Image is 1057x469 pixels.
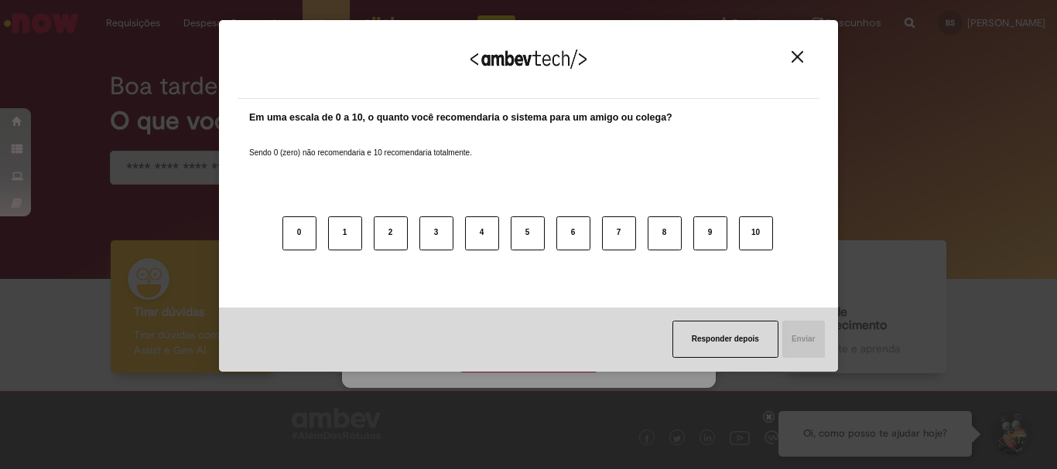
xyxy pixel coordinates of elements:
button: Close [787,50,808,63]
label: Sendo 0 (zero) não recomendaria e 10 recomendaria totalmente. [249,129,472,158]
button: 7 [602,216,636,250]
button: 2 [374,216,408,250]
button: 5 [511,216,545,250]
button: 10 [739,216,773,250]
label: Em uma escala de 0 a 10, o quanto você recomendaria o sistema para um amigo ou colega? [249,110,672,125]
button: 0 [282,216,316,250]
button: 6 [556,216,590,250]
button: Responder depois [672,321,778,358]
img: Close [792,51,803,63]
button: 4 [465,216,499,250]
img: Logo Ambevtech [470,49,587,69]
button: 9 [693,216,727,250]
button: 8 [648,216,682,250]
button: 3 [419,216,453,250]
button: 1 [328,216,362,250]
